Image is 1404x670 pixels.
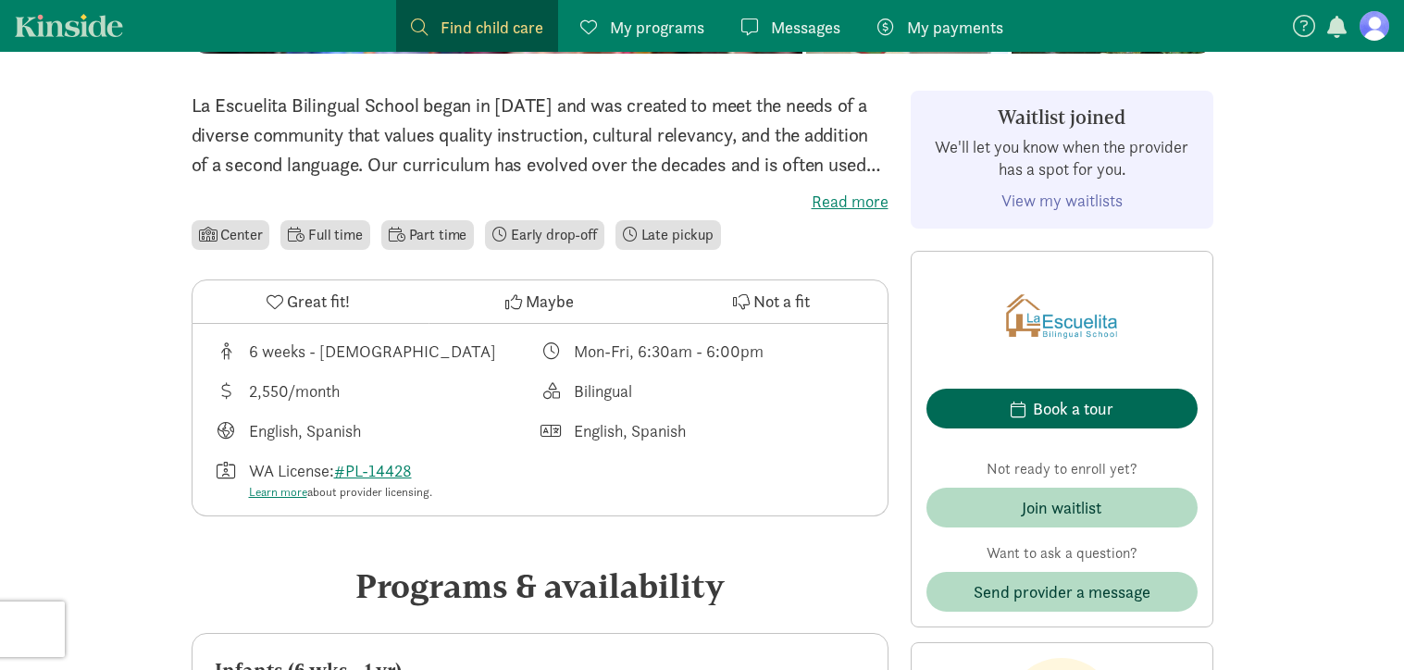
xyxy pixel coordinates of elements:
[249,458,432,502] div: WA License:
[655,280,887,323] button: Not a fit
[249,339,496,364] div: 6 weeks - [DEMOGRAPHIC_DATA]
[926,458,1198,480] p: Not ready to enroll yet?
[249,484,307,500] a: Learn more
[215,378,540,403] div: Average tuition for this program
[280,220,369,250] li: Full time
[215,339,540,364] div: Age range for children that this provider cares for
[192,91,888,180] p: La Escuelita Bilingual School began in [DATE] and was created to meet the needs of a diverse comm...
[193,280,424,323] button: Great fit!
[974,579,1150,604] span: Send provider a message
[249,483,432,502] div: about provider licensing.
[192,561,888,611] div: Programs & availability
[926,572,1198,612] button: Send provider a message
[926,136,1198,180] p: We'll let you know when the provider has a spot for you.
[540,378,865,403] div: This provider's education philosophy
[249,418,361,443] div: English, Spanish
[771,15,840,40] span: Messages
[441,15,543,40] span: Find child care
[926,389,1198,428] button: Book a tour
[907,15,1003,40] span: My payments
[540,339,865,364] div: Class schedule
[192,191,888,213] label: Read more
[215,458,540,502] div: License number
[615,220,721,250] li: Late pickup
[15,14,123,37] a: Kinside
[926,488,1198,527] button: Join waitlist
[249,378,340,403] div: 2,550/month
[610,15,704,40] span: My programs
[926,542,1198,565] p: Want to ask a question?
[192,220,270,250] li: Center
[574,339,764,364] div: Mon-Fri, 6:30am - 6:00pm
[574,378,632,403] div: Bilingual
[381,220,474,250] li: Part time
[753,289,810,314] span: Not a fit
[574,418,686,443] div: English, Spanish
[1033,396,1113,421] div: Book a tour
[287,289,350,314] span: Great fit!
[926,106,1198,129] h3: Waitlist joined
[1006,267,1117,366] img: Provider logo
[526,289,574,314] span: Maybe
[424,280,655,323] button: Maybe
[334,460,412,481] a: #PL-14428
[1022,495,1101,520] div: Join waitlist
[215,418,540,443] div: Languages taught
[540,418,865,443] div: Languages spoken
[485,220,604,250] li: Early drop-off
[1001,190,1123,211] a: View my waitlists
